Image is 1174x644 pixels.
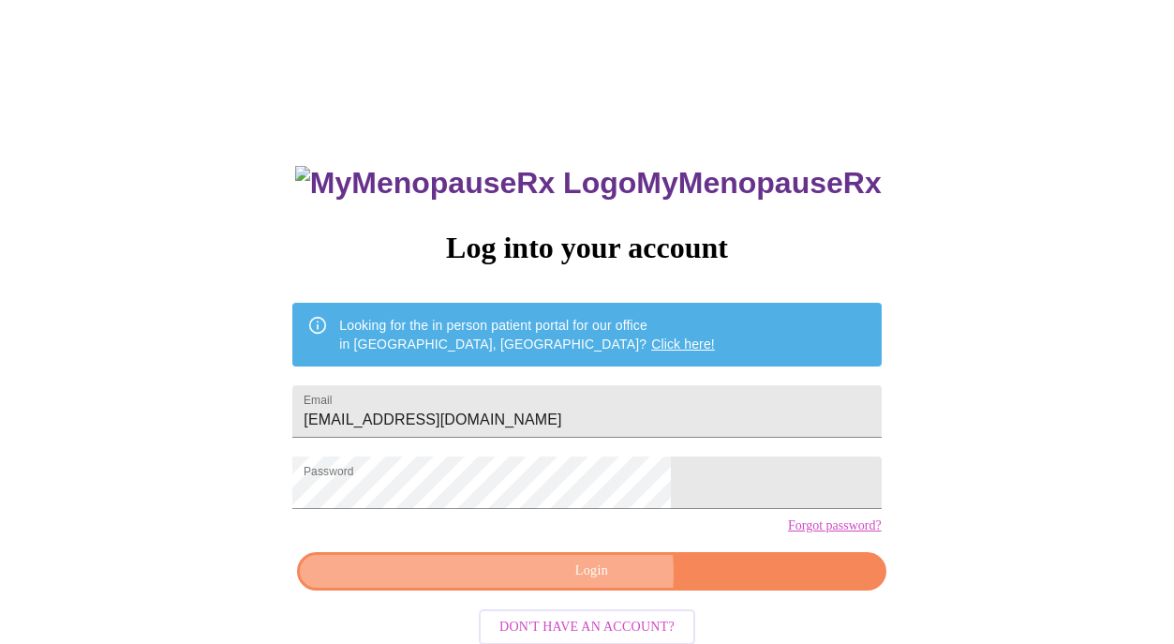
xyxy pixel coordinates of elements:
a: Click here! [651,337,715,352]
h3: Log into your account [292,231,881,265]
a: Don't have an account? [474,618,700,634]
button: Login [297,552,885,591]
h3: MyMenopauseRx [295,166,882,201]
span: Don't have an account? [499,616,675,639]
div: Looking for the in person patient portal for our office in [GEOGRAPHIC_DATA], [GEOGRAPHIC_DATA]? [339,308,715,361]
img: MyMenopauseRx Logo [295,166,636,201]
a: Forgot password? [788,518,882,533]
span: Login [319,560,864,583]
